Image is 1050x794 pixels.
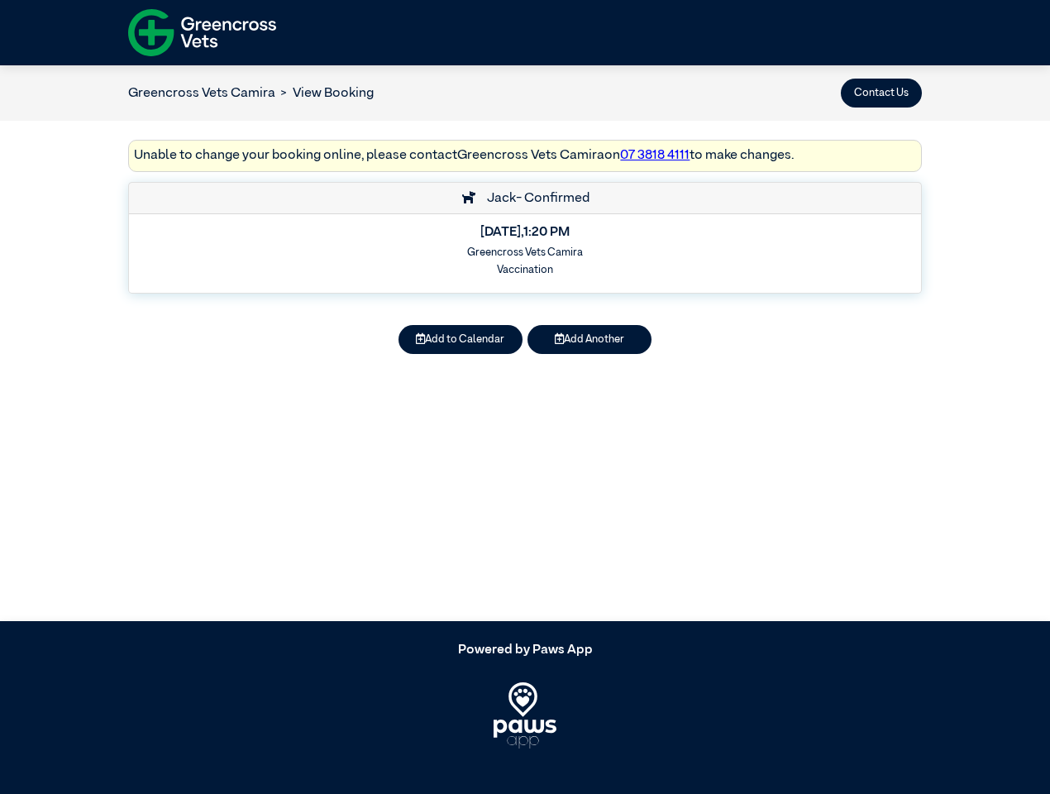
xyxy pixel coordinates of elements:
[128,84,374,103] nav: breadcrumb
[479,192,516,205] span: Jack
[399,325,523,354] button: Add to Calendar
[128,87,275,100] a: Greencross Vets Camira
[128,140,922,172] div: Unable to change your booking online, please contact Greencross Vets Camira on to make changes.
[527,325,651,354] button: Add Another
[516,192,589,205] span: - Confirmed
[140,264,910,276] h6: Vaccination
[841,79,922,108] button: Contact Us
[494,682,557,749] img: PawsApp
[128,643,922,658] h5: Powered by Paws App
[275,84,374,103] li: View Booking
[620,149,690,162] a: 07 3818 4111
[140,225,910,241] h5: [DATE] , 1:20 PM
[128,4,276,61] img: f-logo
[140,246,910,259] h6: Greencross Vets Camira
